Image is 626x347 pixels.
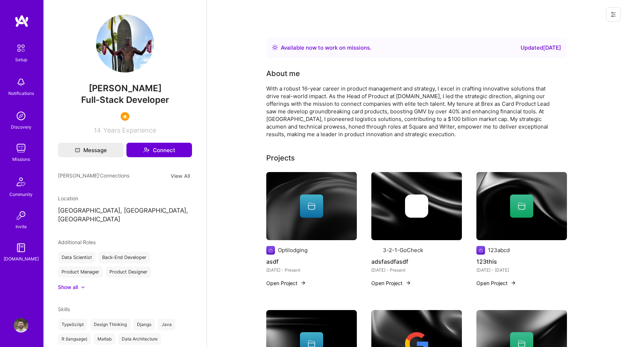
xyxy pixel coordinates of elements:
span: Full-Stack Developer [81,95,169,105]
div: [DATE] - [DATE] [476,266,567,274]
img: teamwork [14,141,28,155]
div: [DATE] - Present [266,266,357,274]
div: Product Manager [58,266,103,278]
div: Optilodging [278,246,308,254]
div: Matlab [94,333,115,345]
button: Connect [126,143,192,157]
div: Show all [58,284,78,291]
button: Message [58,143,124,157]
div: About me [266,68,300,79]
img: cover [371,172,462,240]
h4: 123this [476,257,567,266]
div: Back-End Developer [99,252,150,263]
img: discovery [14,109,28,123]
div: Invite [16,223,27,230]
div: Available now to work on missions . [281,43,371,52]
div: 3-2-1-GoCheck [383,246,423,254]
div: [DATE] - Present [371,266,462,274]
img: Company logo [405,195,428,218]
button: Open Project [476,279,516,287]
img: arrow-right [510,280,516,286]
div: TypeScript [58,319,87,330]
h4: asdf [266,257,357,266]
img: bell [14,75,28,89]
button: View All [168,172,192,180]
img: arrow-right [300,280,306,286]
div: Java [158,319,175,330]
img: Availability [272,45,278,50]
a: User Avatar [12,318,30,333]
img: User Avatar [14,318,28,333]
div: Data Scientist [58,252,96,263]
div: Django [133,319,155,330]
div: Notifications [8,89,34,97]
div: Data Architecture [118,333,161,345]
img: Company logo [476,246,485,255]
h4: adsfasdfasdf [371,257,462,266]
img: SelectionTeam [121,112,129,121]
div: With a robust 16-year career in product management and strategy, I excel in crafting innovative s... [266,85,556,138]
div: Discovery [11,123,32,131]
span: Years Experience [103,126,156,134]
i: icon Mail [75,147,80,152]
div: Location [58,195,192,202]
img: Company logo [266,246,275,255]
span: 14 [94,126,101,134]
div: Community [9,191,33,198]
img: logo [14,14,29,28]
img: Invite [14,208,28,223]
img: cover [476,172,567,240]
span: [PERSON_NAME] [58,83,192,94]
img: arrow-right [405,280,411,286]
div: Setup [15,56,27,63]
div: Missions [12,155,30,163]
img: cover [266,172,357,240]
button: Open Project [266,279,306,287]
div: R (language) [58,333,91,345]
p: [GEOGRAPHIC_DATA], [GEOGRAPHIC_DATA], [GEOGRAPHIC_DATA] [58,206,192,224]
div: Design Thinking [90,319,130,330]
img: guide book [14,241,28,255]
span: Additional Roles [58,239,96,245]
div: [DOMAIN_NAME] [4,255,39,263]
img: User Avatar [96,14,154,72]
div: Updated [DATE] [521,43,561,52]
img: Company logo [371,246,380,255]
div: Projects [266,152,295,163]
div: 123abcd [488,246,510,254]
button: Open Project [371,279,411,287]
span: [PERSON_NAME]' Connections [58,172,129,180]
i: icon Connect [143,147,150,153]
span: Skills [58,306,70,312]
img: setup [13,41,29,56]
img: Community [12,173,30,191]
div: Product Designer [106,266,151,278]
